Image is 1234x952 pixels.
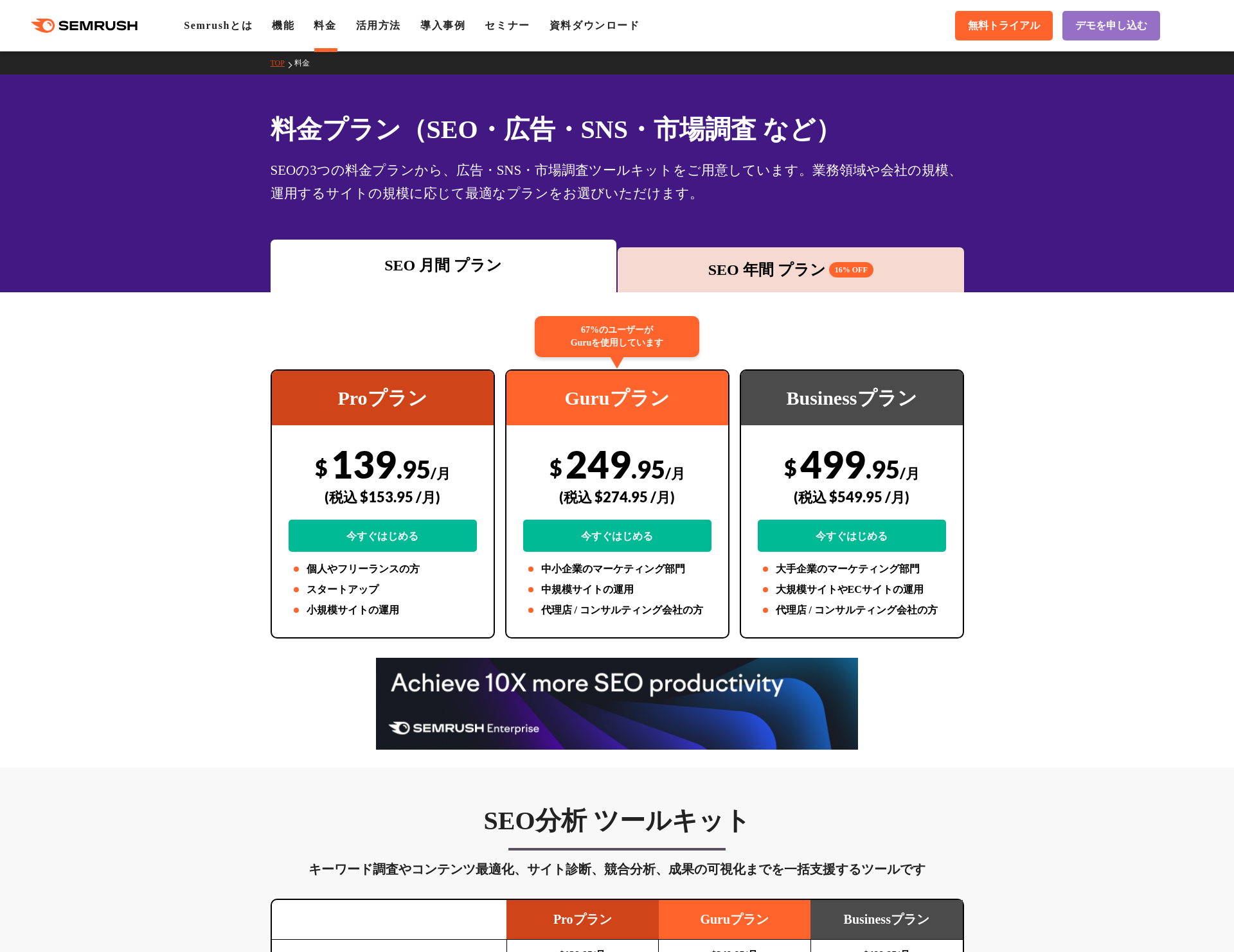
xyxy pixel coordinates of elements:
[659,900,811,940] td: Guruプラン
[289,474,477,520] div: (税込 $153.95 /月)
[271,159,964,205] div: SEOの3つの料金プランから、広告・SNS・市場調査ツールキットをご用意しています。業務領域や会社の規模、運用するサイトの規模に応じて最適なプランをお選びいただけます。
[866,454,900,484] span: .95
[314,20,336,31] a: 料金
[272,20,294,31] a: 機能
[665,464,685,482] span: /月
[955,11,1053,40] a: 無料トライアル
[758,582,946,597] li: 大規模サイトやECサイトの運用
[289,520,477,552] a: 今すぐはじめる
[758,561,946,577] li: 大手企業のマーケティング部門
[523,603,711,618] li: 代理店 / コンサルティング会社の方
[968,19,1040,33] span: 無料トライアル
[271,110,964,148] h1: 料金プラン（SEO・広告・SNS・市場調査 など）
[550,454,562,480] span: $
[523,441,711,552] div: 249
[420,20,465,31] a: 導入事例
[1062,11,1160,40] a: デモを申し込む
[271,859,964,879] div: キーワード調査やコンテンツ最適化、サイト診断、競合分析、成果の可視化までを一括支援するツールです
[624,258,958,281] div: SEO 年間 プラン
[397,454,431,484] span: .95
[741,371,963,425] div: Businessプラン
[810,900,963,940] td: Businessプラン
[631,454,665,484] span: .95
[277,254,611,277] div: SEO 月間 プラン
[758,441,946,552] div: 499
[506,371,728,425] div: Guruプラン
[758,520,946,552] a: 今すぐはじめる
[272,371,494,425] div: Proプラン
[758,474,946,520] div: (税込 $549.95 /月)
[506,900,659,940] td: Proプラン
[523,474,711,520] div: (税込 $274.95 /月)
[535,316,699,357] div: 67%のユーザーが Guruを使用しています
[829,262,873,278] span: 16% OFF
[900,464,920,482] span: /月
[550,20,640,31] a: 資料ダウンロード
[289,582,477,597] li: スタートアップ
[523,520,711,552] a: 今すぐはじめる
[289,441,477,552] div: 139
[315,454,328,480] span: $
[356,20,401,31] a: 活用方法
[523,561,711,577] li: 中小企業のマーケティング部門
[271,805,964,837] h3: SEO分析 ツールキット
[271,58,294,67] a: TOP
[758,603,946,618] li: 代理店 / コンサルティング会社の方
[294,58,319,67] a: 料金
[289,561,477,577] li: 個人やフリーランスの方
[1075,19,1147,33] span: デモを申し込む
[431,464,451,482] span: /月
[184,20,253,31] a: Semrushとは
[784,454,797,480] span: $
[523,582,711,597] li: 中規模サイトの運用
[289,603,477,618] li: 小規模サイトの運用
[485,20,530,31] a: セミナー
